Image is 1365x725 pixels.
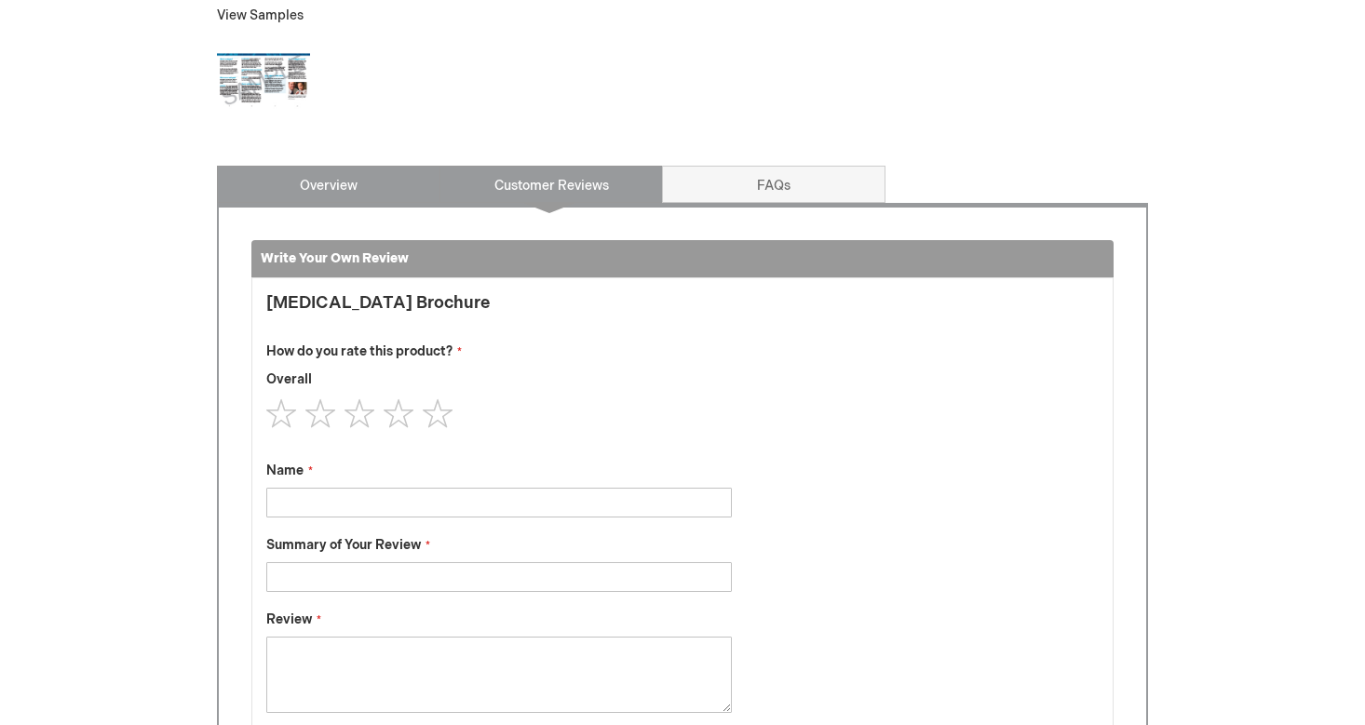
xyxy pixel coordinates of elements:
strong: [MEDICAL_DATA] Brochure [266,292,732,314]
strong: Write Your Own Review [261,250,409,266]
img: Click to view [217,34,310,128]
p: View Samples [217,7,682,25]
span: Overall [266,371,312,387]
a: FAQs [662,166,885,203]
span: Name [266,463,304,478]
span: How do you rate this product? [266,343,453,359]
span: Summary of Your Review [266,537,421,553]
a: Overview [217,166,440,203]
span: Review [266,611,312,627]
a: Customer Reviews [439,166,663,203]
